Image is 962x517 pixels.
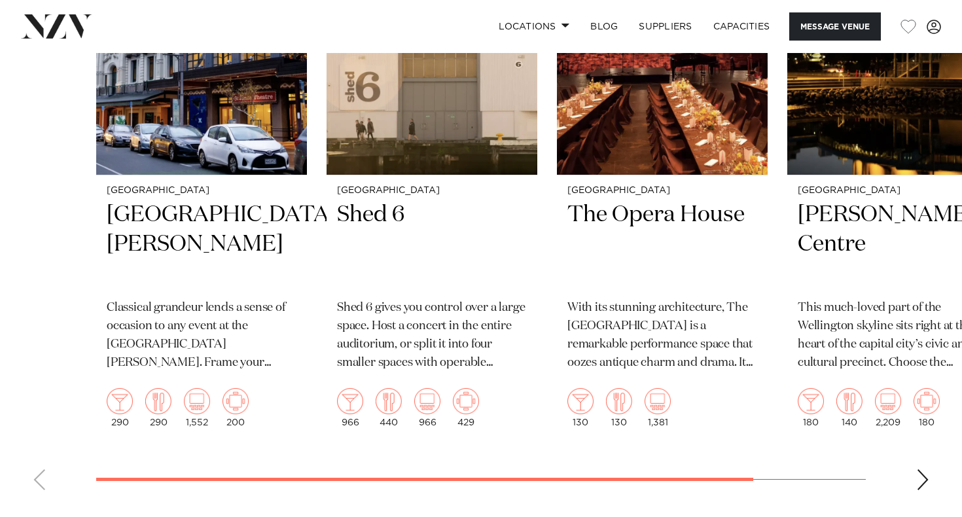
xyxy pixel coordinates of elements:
img: meeting.png [914,388,940,414]
p: Classical grandeur lends a sense of occasion to any event at the [GEOGRAPHIC_DATA][PERSON_NAME]. ... [107,299,296,372]
h2: Shed 6 [337,200,527,289]
p: With its stunning architecture, The [GEOGRAPHIC_DATA] is a remarkable performance space that ooze... [567,299,757,372]
p: Shed 6 gives you control over a large space. Host a concert in the entire auditorium, or split it... [337,299,527,372]
a: SUPPLIERS [628,12,702,41]
div: 130 [606,388,632,427]
button: Message Venue [789,12,881,41]
img: theatre.png [645,388,671,414]
div: 1,552 [184,388,210,427]
div: 966 [337,388,363,427]
img: theatre.png [414,388,440,414]
img: theatre.png [875,388,901,414]
img: theatre.png [184,388,210,414]
div: 290 [145,388,171,427]
div: 140 [836,388,863,427]
div: 440 [376,388,402,427]
small: [GEOGRAPHIC_DATA] [567,186,757,196]
small: [GEOGRAPHIC_DATA] [337,186,527,196]
a: Locations [488,12,580,41]
div: 130 [567,388,594,427]
img: cocktail.png [798,388,824,414]
img: dining.png [145,388,171,414]
img: cocktail.png [337,388,363,414]
div: 180 [798,388,824,427]
img: cocktail.png [107,388,133,414]
img: dining.png [606,388,632,414]
div: 290 [107,388,133,427]
img: nzv-logo.png [21,14,92,38]
div: 200 [223,388,249,427]
div: 429 [453,388,479,427]
img: cocktail.png [567,388,594,414]
a: BLOG [580,12,628,41]
img: meeting.png [453,388,479,414]
h2: The Opera House [567,200,757,289]
div: 966 [414,388,440,427]
img: meeting.png [223,388,249,414]
img: dining.png [836,388,863,414]
div: 180 [914,388,940,427]
small: [GEOGRAPHIC_DATA] [107,186,296,196]
div: 1,381 [645,388,671,427]
div: 2,209 [875,388,901,427]
h2: [GEOGRAPHIC_DATA][PERSON_NAME] [107,200,296,289]
img: dining.png [376,388,402,414]
a: Capacities [703,12,781,41]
